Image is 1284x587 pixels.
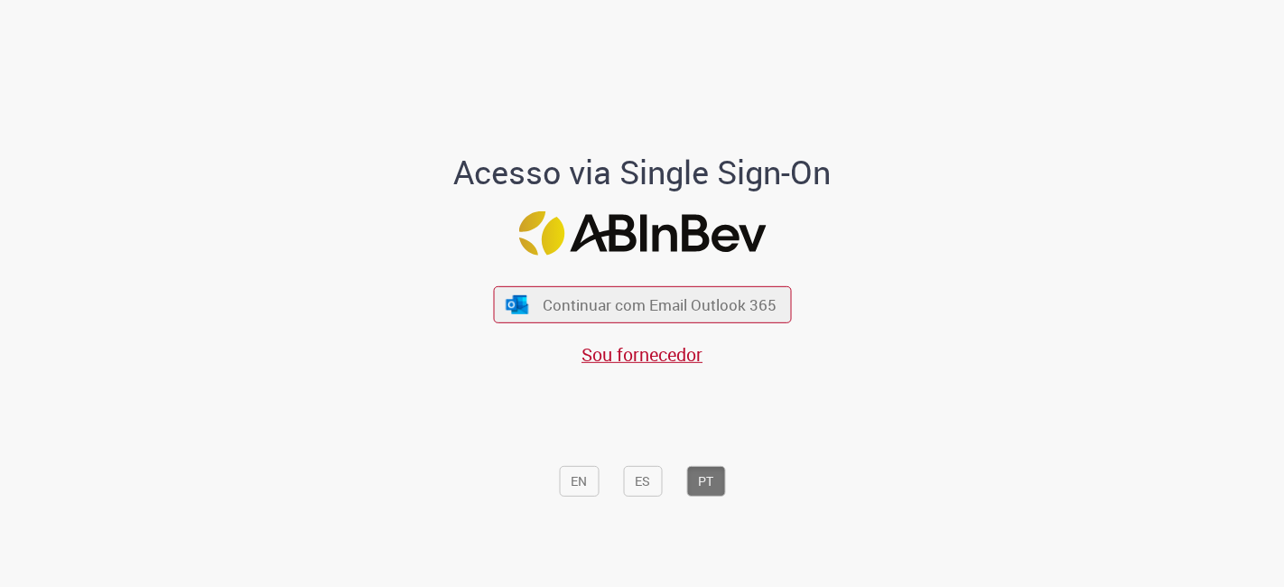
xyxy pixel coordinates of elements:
button: PT [686,466,725,497]
img: ícone Azure/Microsoft 360 [505,295,530,314]
img: Logo ABInBev [518,211,766,256]
a: Sou fornecedor [582,342,702,367]
button: EN [559,466,599,497]
span: Continuar com Email Outlook 365 [543,294,777,315]
button: ES [623,466,662,497]
button: ícone Azure/Microsoft 360 Continuar com Email Outlook 365 [493,286,791,323]
h1: Acesso via Single Sign-On [392,154,893,190]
